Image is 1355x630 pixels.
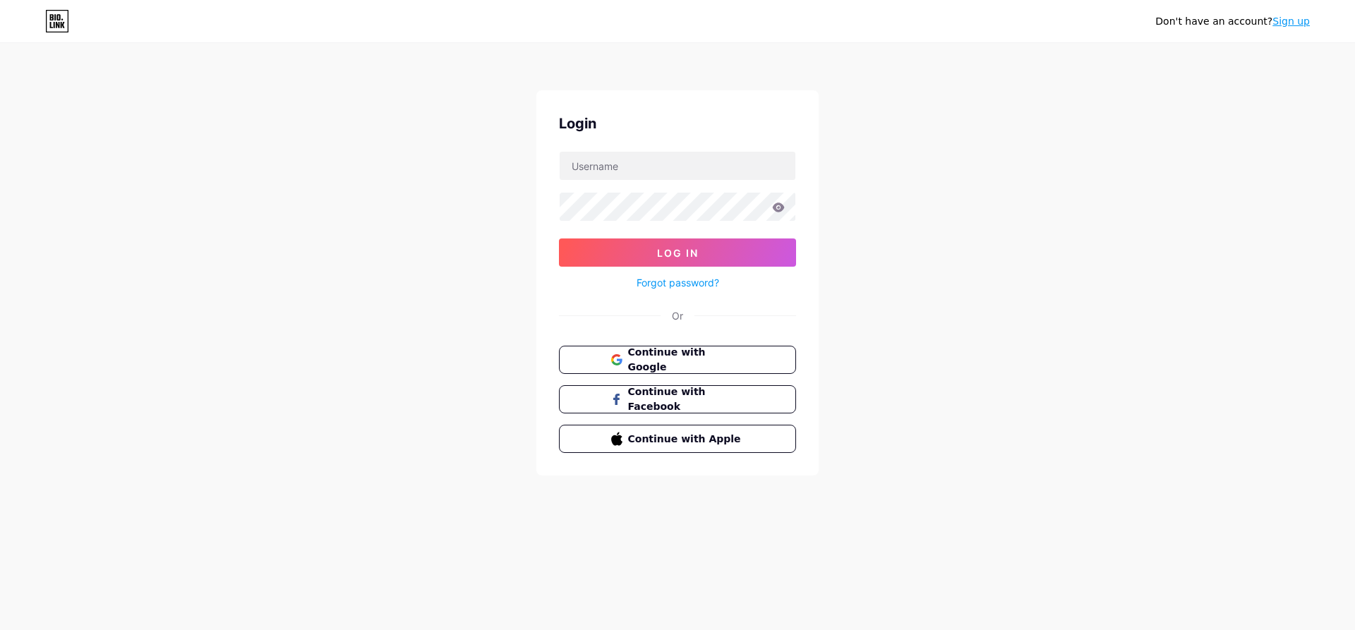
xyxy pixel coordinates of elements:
[560,152,795,180] input: Username
[559,238,796,267] button: Log In
[1272,16,1310,27] a: Sign up
[559,113,796,134] div: Login
[672,308,683,323] div: Or
[559,346,796,374] button: Continue with Google
[637,275,719,290] a: Forgot password?
[628,345,745,375] span: Continue with Google
[1155,14,1310,29] div: Don't have an account?
[657,247,699,259] span: Log In
[559,385,796,413] button: Continue with Facebook
[628,384,745,414] span: Continue with Facebook
[628,432,745,447] span: Continue with Apple
[559,425,796,453] button: Continue with Apple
